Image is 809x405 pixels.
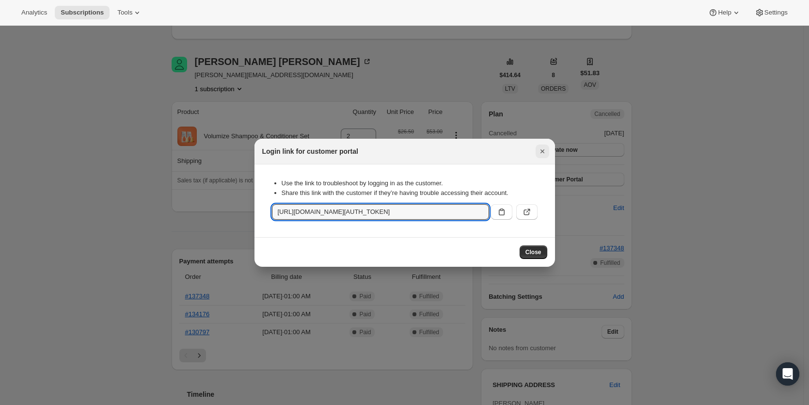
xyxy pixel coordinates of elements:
[520,245,547,259] button: Close
[525,248,541,256] span: Close
[282,188,538,198] li: Share this link with the customer if they’re having trouble accessing their account.
[55,6,110,19] button: Subscriptions
[536,145,549,158] button: Close
[776,362,799,386] div: Open Intercom Messenger
[718,9,731,16] span: Help
[111,6,148,19] button: Tools
[749,6,793,19] button: Settings
[61,9,104,16] span: Subscriptions
[117,9,132,16] span: Tools
[21,9,47,16] span: Analytics
[764,9,788,16] span: Settings
[282,178,538,188] li: Use the link to troubleshoot by logging in as the customer.
[262,146,358,156] h2: Login link for customer portal
[702,6,746,19] button: Help
[16,6,53,19] button: Analytics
